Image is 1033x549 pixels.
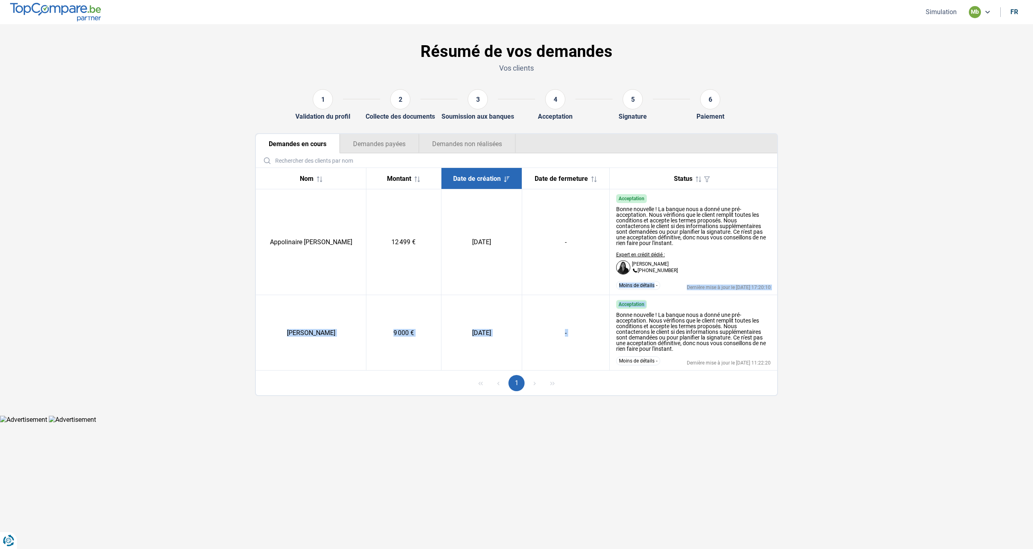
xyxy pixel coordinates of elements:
[527,375,543,391] button: Next Page
[969,6,981,18] div: mb
[387,175,411,182] span: Montant
[419,134,516,153] button: Demandes non réalisées
[923,8,959,16] button: Simulation
[538,113,573,120] div: Acceptation
[619,196,644,201] span: Acceptation
[619,113,647,120] div: Signature
[545,89,565,109] div: 4
[632,262,669,266] p: [PERSON_NAME]
[522,295,609,371] td: -
[366,113,435,120] div: Collecte des documents
[255,42,778,61] h1: Résumé de vos demandes
[390,89,410,109] div: 2
[632,268,638,274] img: +3228860076
[700,89,720,109] div: 6
[616,206,771,246] div: Bonne nouvelle ! La banque nous a donné une pré-acceptation. Nous vérifions que le client remplit...
[1010,8,1018,16] div: fr
[366,189,441,295] td: 12 499 €
[441,295,522,371] td: [DATE]
[544,375,560,391] button: Last Page
[256,295,366,371] td: [PERSON_NAME]
[473,375,489,391] button: First Page
[453,175,501,182] span: Date de création
[508,375,525,391] button: Page 1
[687,285,771,290] div: Dernière mise à jour le [DATE] 17:20:10
[256,134,340,153] button: Demandes en cours
[340,134,419,153] button: Demandes payées
[616,252,678,257] p: Expert en crédit dédié :
[616,356,660,365] button: Moins de détails
[441,189,522,295] td: [DATE]
[255,63,778,73] p: Vos clients
[49,416,96,423] img: Advertisement
[632,268,678,274] p: [PHONE_NUMBER]
[295,113,350,120] div: Validation du profil
[256,189,366,295] td: Appolinaire [PERSON_NAME]
[300,175,314,182] span: Nom
[441,113,514,120] div: Soumission aux banques
[623,89,643,109] div: 5
[616,312,771,352] div: Bonne nouvelle ! La banque nous a donné une pré-acceptation. Nous vérifions que le client remplit...
[619,302,644,307] span: Acceptation
[366,295,441,371] td: 9 000 €
[490,375,506,391] button: Previous Page
[696,113,724,120] div: Paiement
[616,260,630,274] img: Dayana Santamaria
[468,89,488,109] div: 3
[10,3,101,21] img: TopCompare.be
[687,360,771,365] div: Dernière mise à jour le [DATE] 11:22:20
[313,89,333,109] div: 1
[522,189,609,295] td: -
[259,153,774,168] input: Rechercher des clients par nom
[674,175,692,182] span: Status
[535,175,588,182] span: Date de fermeture
[616,281,660,290] button: Moins de détails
